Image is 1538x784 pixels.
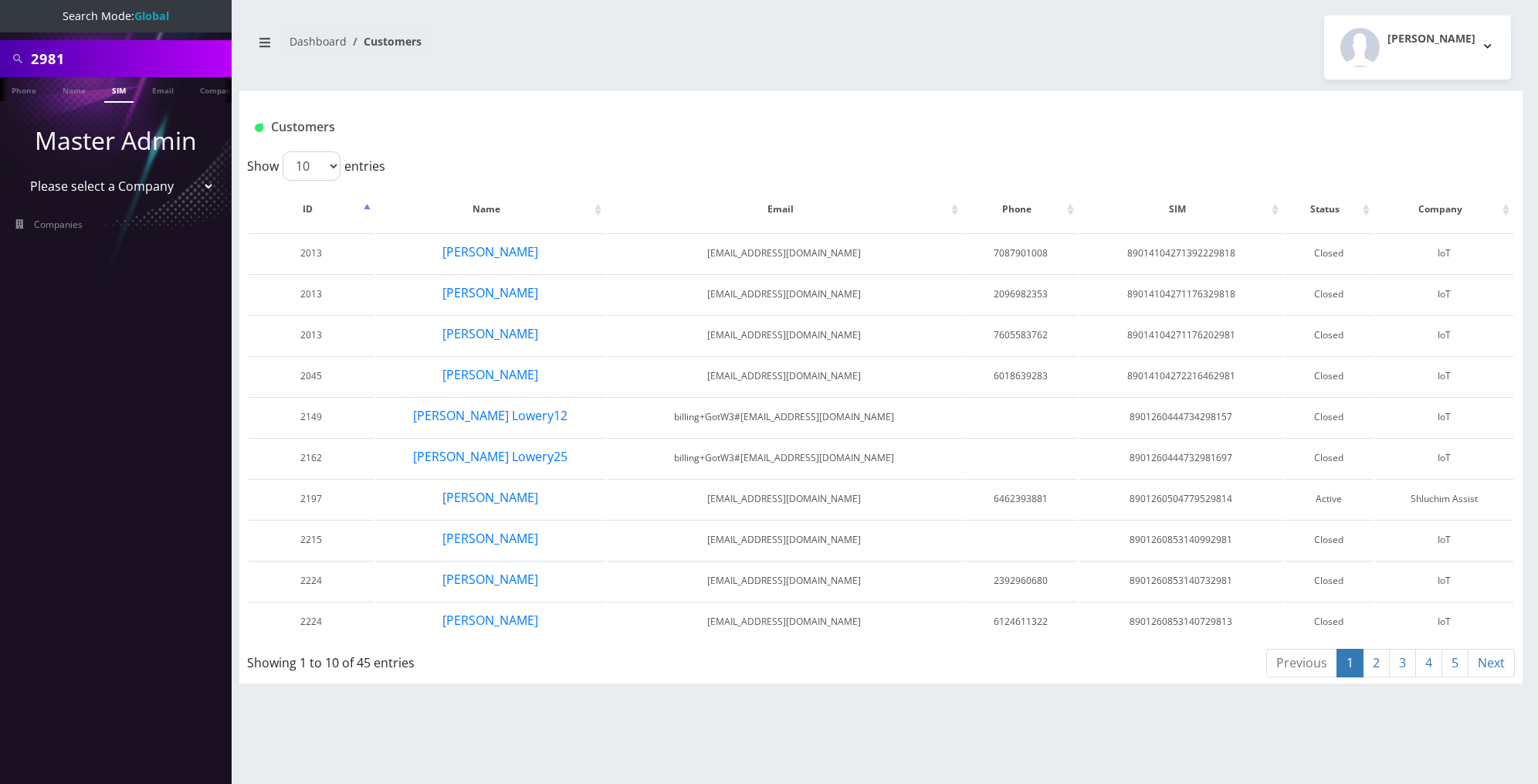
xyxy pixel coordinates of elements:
span: Search Mode: [63,8,169,23]
input: Search All Companies [31,44,228,73]
td: IoT [1375,274,1513,314]
td: billing+GotW3# [EMAIL_ADDRESS][DOMAIN_NAME] [607,397,962,436]
td: [EMAIL_ADDRESS][DOMAIN_NAME] [607,479,962,518]
a: Email [144,77,181,101]
th: ID: activate to sort column descending [249,187,374,232]
h2: [PERSON_NAME] [1387,32,1475,46]
a: 4 [1415,649,1442,677]
a: Next [1468,649,1515,677]
td: 2149 [249,397,374,436]
td: 8901260853140732981 [1079,561,1282,600]
button: [PERSON_NAME] [442,528,539,548]
th: SIM: activate to sort column ascending [1079,187,1282,232]
button: [PERSON_NAME] [1324,15,1511,80]
div: Showing 1 to 10 of 45 entries [247,647,764,672]
td: Closed [1284,561,1374,600]
li: Customers [347,33,422,49]
td: Active [1284,479,1374,518]
a: 3 [1389,649,1416,677]
td: 2013 [249,315,374,355]
a: Dashboard [290,34,347,49]
button: [PERSON_NAME] Lowery12 [412,406,568,426]
td: [EMAIL_ADDRESS][DOMAIN_NAME] [607,602,962,641]
td: 89014104271176329818 [1079,274,1282,314]
td: Closed [1284,274,1374,314]
td: Shluchim Assist [1375,479,1513,518]
a: Company [192,77,244,101]
td: [EMAIL_ADDRESS][DOMAIN_NAME] [607,274,962,314]
td: IoT [1375,397,1513,436]
td: 2197 [249,479,374,518]
td: 2224 [249,561,374,600]
button: [PERSON_NAME] Lowery25 [412,446,568,467]
td: billing+GotW3# [EMAIL_ADDRESS][DOMAIN_NAME] [607,438,962,477]
select: Showentries [283,151,340,181]
td: 89014104271176202981 [1079,315,1282,355]
th: Email: activate to sort column ascending [607,187,962,232]
a: SIM [104,77,134,103]
a: 2 [1363,649,1390,677]
td: 7605583762 [964,315,1078,355]
td: 8901260853140729813 [1079,602,1282,641]
a: 5 [1441,649,1469,677]
button: [PERSON_NAME] [442,487,539,507]
td: 8901260853140992981 [1079,520,1282,559]
td: IoT [1375,520,1513,559]
td: 6462393881 [964,479,1078,518]
td: [EMAIL_ADDRESS][DOMAIN_NAME] [607,233,962,273]
td: 6124611322 [964,602,1078,641]
td: 2045 [249,356,374,395]
td: Closed [1284,356,1374,395]
td: IoT [1375,561,1513,600]
td: 2392960680 [964,561,1078,600]
th: Name: activate to sort column ascending [376,187,605,232]
span: Companies [34,218,83,231]
td: 6018639283 [964,356,1078,395]
td: [EMAIL_ADDRESS][DOMAIN_NAME] [607,520,962,559]
td: IoT [1375,315,1513,355]
td: Closed [1284,233,1374,273]
td: 2215 [249,520,374,559]
h1: Customers [255,120,1295,134]
button: [PERSON_NAME] [442,365,539,385]
td: 2013 [249,274,374,314]
button: [PERSON_NAME] [442,242,539,262]
td: 2224 [249,602,374,641]
td: IoT [1375,356,1513,395]
td: [EMAIL_ADDRESS][DOMAIN_NAME] [607,356,962,395]
button: [PERSON_NAME] [442,283,539,303]
button: [PERSON_NAME] [442,610,539,630]
td: Closed [1284,438,1374,477]
td: 8901260504779529814 [1079,479,1282,518]
td: IoT [1375,438,1513,477]
td: Closed [1284,315,1374,355]
a: Name [55,77,93,101]
td: Closed [1284,602,1374,641]
nav: breadcrumb [251,25,869,70]
td: Closed [1284,520,1374,559]
td: [EMAIL_ADDRESS][DOMAIN_NAME] [607,315,962,355]
td: 89014104272216462981 [1079,356,1282,395]
a: 1 [1336,649,1364,677]
label: Show entries [247,151,385,181]
a: Previous [1266,649,1337,677]
strong: Global [134,8,169,23]
th: Phone: activate to sort column ascending [964,187,1078,232]
td: IoT [1375,233,1513,273]
td: IoT [1375,602,1513,641]
td: [EMAIL_ADDRESS][DOMAIN_NAME] [607,561,962,600]
a: Phone [4,77,44,101]
th: Company: activate to sort column ascending [1375,187,1513,232]
td: Closed [1284,397,1374,436]
th: Status: activate to sort column ascending [1284,187,1374,232]
td: 7087901008 [964,233,1078,273]
td: 2013 [249,233,374,273]
td: 89014104271392229818 [1079,233,1282,273]
button: [PERSON_NAME] [442,569,539,589]
td: 2162 [249,438,374,477]
button: [PERSON_NAME] [442,324,539,344]
td: 2096982353 [964,274,1078,314]
td: 8901260444732981697 [1079,438,1282,477]
td: 8901260444734298157 [1079,397,1282,436]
